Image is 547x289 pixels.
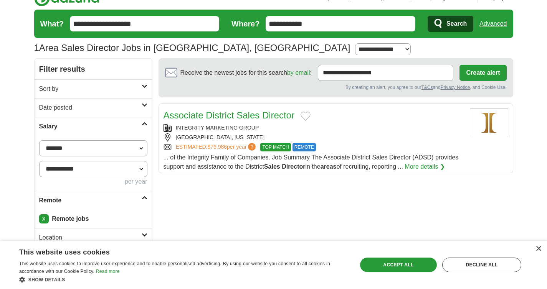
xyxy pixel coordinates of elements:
[428,16,473,32] button: Search
[176,125,259,131] a: INTEGRITY MARKETING GROUP
[35,228,152,247] a: Location
[231,18,259,30] label: Where?
[39,84,142,94] h2: Sort by
[52,215,89,222] strong: Remote jobs
[164,133,464,141] div: [GEOGRAPHIC_DATA], [US_STATE]
[35,117,152,136] a: Salary
[282,163,305,170] strong: Director
[19,245,328,257] div: This website uses cookies
[39,103,142,112] h2: Date posted
[164,110,294,120] a: Associate District Sales Director
[164,154,459,170] span: ... of the Integrity Family of Companies. Job Summary The Associate District Sales Director (ADSD...
[421,85,433,90] a: T&Cs
[39,196,142,205] h2: Remote
[39,214,49,223] a: X
[535,246,541,252] div: Close
[360,258,437,272] div: Accept all
[96,269,120,274] a: Read more, opens a new window
[34,41,39,55] span: 1
[19,276,347,283] div: Show details
[19,261,330,274] span: This website uses cookies to improve user experience and to enable personalised advertising. By u...
[440,85,470,90] a: Privacy Notice
[176,143,258,151] a: ESTIMATED:$76,986per year?
[165,84,507,91] div: By creating an alert, you agree to our and , and Cookie Use.
[39,177,147,186] div: per year
[39,233,142,242] h2: Location
[39,122,142,131] h2: Salary
[207,144,227,150] span: $76,986
[35,79,152,98] a: Sort by
[446,16,467,31] span: Search
[35,59,152,79] h2: Filter results
[260,143,291,151] span: TOP MATCH
[301,112,311,121] button: Add to favorite jobs
[28,277,65,282] span: Show details
[459,65,506,81] button: Create alert
[287,69,310,76] a: by email
[35,191,152,210] a: Remote
[405,162,445,171] a: More details ❯
[470,108,508,137] img: Integrity Marketing Group logo
[264,163,280,170] strong: Sales
[479,16,507,31] a: Advanced
[180,68,312,77] span: Receive the newest jobs for this search :
[442,258,521,272] div: Decline all
[40,18,64,30] label: What?
[248,143,256,151] span: ?
[293,143,316,151] span: REMOTE
[321,163,337,170] strong: areas
[34,43,350,53] h1: Area Sales Director Jobs in [GEOGRAPHIC_DATA], [GEOGRAPHIC_DATA]
[35,98,152,117] a: Date posted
